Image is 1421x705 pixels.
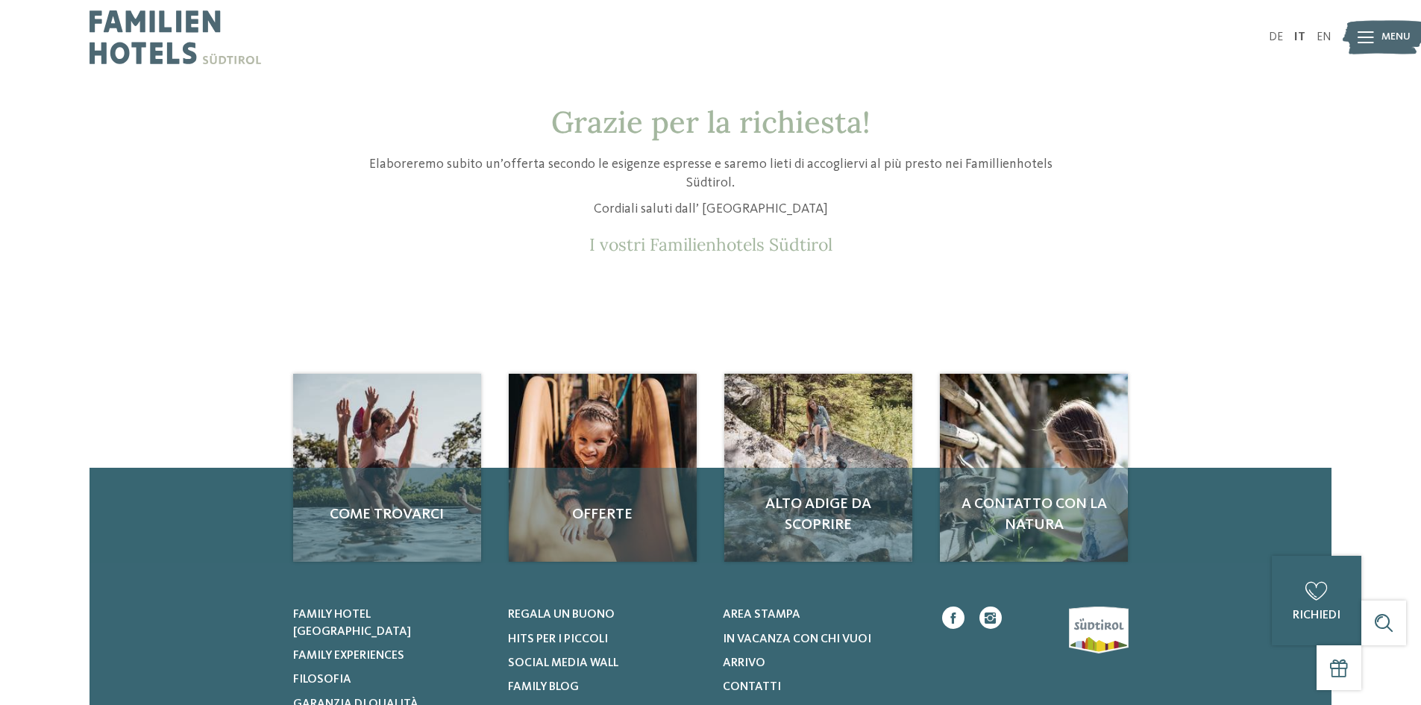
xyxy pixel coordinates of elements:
p: Cordiali saluti dall’ [GEOGRAPHIC_DATA] [357,200,1065,219]
span: Regala un buono [508,609,615,621]
span: Social Media Wall [508,657,618,669]
a: Family hotel [GEOGRAPHIC_DATA] [293,607,489,640]
img: Richiesta [509,374,697,562]
span: Family Blog [508,681,579,693]
a: EN [1317,31,1331,43]
a: richiedi [1272,556,1361,645]
a: Hits per i piccoli [508,631,704,648]
a: Richiesta Offerte [509,374,697,562]
span: Arrivo [723,657,765,669]
a: Filosofia [293,671,489,688]
img: Richiesta [724,374,912,562]
p: I vostri Familienhotels Südtirol [357,234,1065,255]
span: Menu [1381,30,1411,45]
span: Grazie per la richiesta! [551,103,871,141]
a: IT [1294,31,1305,43]
span: Alto Adige da scoprire [739,494,897,536]
img: Richiesta [293,374,481,562]
a: Richiesta A contatto con la natura [940,374,1128,562]
a: Contatti [723,679,919,695]
a: Richiesta Alto Adige da scoprire [724,374,912,562]
a: Family Blog [508,679,704,695]
span: Come trovarci [308,504,466,525]
span: A contatto con la natura [955,494,1113,536]
span: Contatti [723,681,781,693]
span: Area stampa [723,609,800,621]
a: Area stampa [723,607,919,623]
a: Richiesta Come trovarci [293,374,481,562]
a: DE [1269,31,1283,43]
a: In vacanza con chi vuoi [723,631,919,648]
a: Regala un buono [508,607,704,623]
p: Elaboreremo subito un’offerta secondo le esigenze espresse e saremo lieti di accogliervi al più p... [357,155,1065,192]
a: Arrivo [723,655,919,671]
span: Offerte [524,504,682,525]
span: richiedi [1293,610,1340,621]
span: In vacanza con chi vuoi [723,633,871,645]
span: Family hotel [GEOGRAPHIC_DATA] [293,609,411,637]
span: Family experiences [293,650,404,662]
a: Social Media Wall [508,655,704,671]
a: Family experiences [293,648,489,664]
span: Filosofia [293,674,351,686]
img: Richiesta [940,374,1128,562]
span: Hits per i piccoli [508,633,608,645]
